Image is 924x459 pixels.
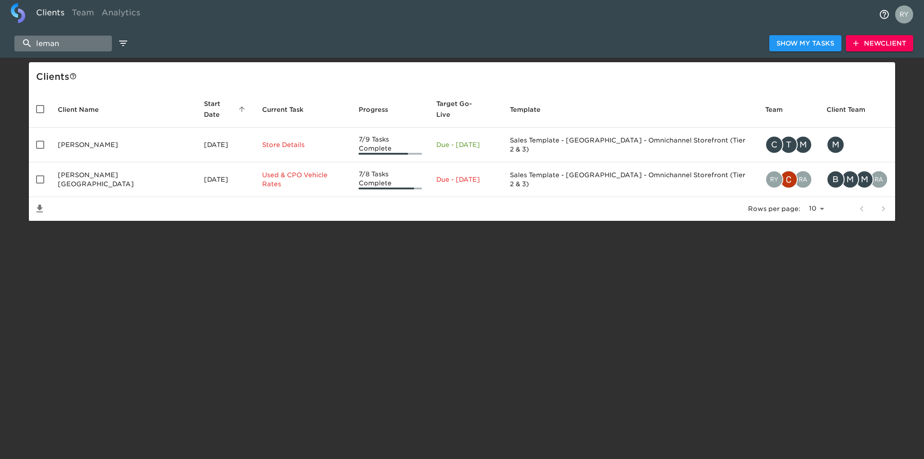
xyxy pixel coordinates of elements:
span: Client Name [58,104,111,115]
div: mleman@lemanauto.com [827,136,888,154]
p: Rows per page: [748,204,800,213]
span: Show My Tasks [776,38,834,49]
td: [DATE] [197,162,255,197]
div: M [827,136,845,154]
p: Used & CPO Vehicle Rates [262,170,344,188]
div: M [841,170,859,188]
img: logo [11,3,25,23]
div: M [855,170,873,188]
img: ryan.dale@roadster.com [766,171,782,188]
p: Due - [DATE] [436,175,495,184]
a: Clients [32,3,68,25]
img: Profile [895,5,913,23]
button: NewClient [846,35,913,52]
span: Start Date [204,98,248,120]
td: [PERSON_NAME] [51,128,197,162]
span: Calculated based on the start date and the duration of all Tasks contained in this Hub. [436,98,484,120]
a: Team [68,3,98,25]
svg: This is a list of all of your clients and clients shared with you [69,73,77,80]
div: C [765,136,783,154]
button: notifications [873,4,895,25]
span: Progress [359,104,400,115]
td: Sales Template - [GEOGRAPHIC_DATA] - Omnichannel Storefront (Tier 2 & 3) [503,128,758,162]
div: T [780,136,798,154]
span: Target Go-Live [436,98,495,120]
td: 7/9 Tasks Complete [351,128,429,162]
a: Analytics [98,3,144,25]
p: Due - [DATE] [436,140,495,149]
div: brushton@samleman.com, mleman@samleman.com, mleman@lemanauto.com, rahul.joshi@cdk.com [827,170,888,188]
select: rows per page [804,202,827,216]
span: Current Task [262,104,315,115]
span: Template [510,104,552,115]
td: 7/8 Tasks Complete [351,162,429,197]
td: [PERSON_NAME][GEOGRAPHIC_DATA] [51,162,197,197]
span: This is the next Task in this Hub that should be completed [262,104,304,115]
table: enhanced table [29,91,895,221]
img: christopher.mccarthy@roadster.com [781,171,797,188]
input: search [14,36,112,51]
div: B [827,170,845,188]
p: Store Details [262,140,344,149]
span: Client Team [827,104,877,115]
button: Show My Tasks [769,35,841,52]
span: New Client [853,38,906,49]
td: [DATE] [197,128,255,162]
td: Sales Template - [GEOGRAPHIC_DATA] - Omnichannel Storefront (Tier 2 & 3) [503,162,758,197]
div: Client s [36,69,892,84]
img: rahul.joshi@cdk.com [871,171,887,188]
div: ryan.dale@roadster.com, christopher.mccarthy@roadster.com, rahul.joshi@cdk.com [765,170,812,188]
button: Save List [29,198,51,220]
span: Team [765,104,795,115]
div: courtney.branch@roadster.com, teddy.turner@roadster.com, mike.crothers@roadster.com [765,136,812,154]
div: M [794,136,812,154]
button: edit [115,36,131,51]
img: rahul.joshi@cdk.com [795,171,811,188]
